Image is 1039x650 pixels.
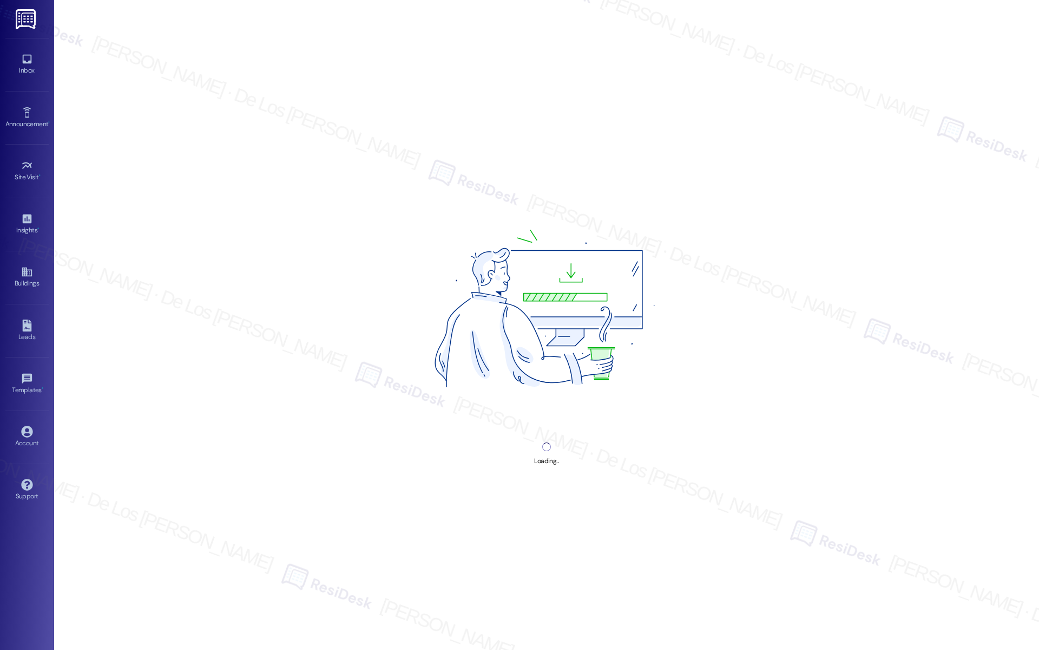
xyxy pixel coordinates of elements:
[16,9,38,29] img: ResiDesk Logo
[5,476,49,505] a: Support
[5,316,49,346] a: Leads
[5,422,49,452] a: Account
[5,210,49,239] a: Insights •
[534,456,558,467] div: Loading...
[5,157,49,186] a: Site Visit •
[37,225,39,232] span: •
[5,369,49,399] a: Templates •
[5,50,49,79] a: Inbox
[39,172,41,179] span: •
[42,385,43,392] span: •
[5,263,49,292] a: Buildings
[48,119,50,126] span: •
